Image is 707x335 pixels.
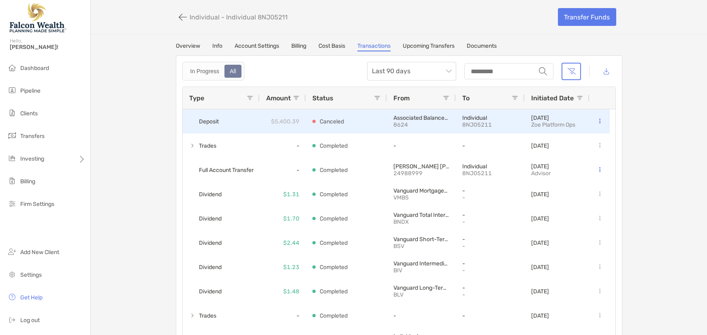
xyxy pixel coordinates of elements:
a: Billing [291,42,306,51]
p: - [462,212,518,218]
span: Dividend [199,212,222,225]
p: - [462,284,518,291]
button: Clear filters [562,63,581,80]
span: Transfers [20,133,45,140]
p: Vanguard Total International Bond ETF [393,212,449,218]
p: Completed [320,262,348,272]
p: [DATE] [531,191,549,198]
a: Transfer Funds [558,8,616,26]
span: Dividend [199,285,222,298]
p: 24988999 [393,170,449,177]
img: dashboard icon [7,63,17,72]
p: 8NJ05211 [462,121,518,128]
p: Individual [462,114,518,121]
span: Dividend [199,261,222,274]
p: [DATE] [531,142,549,149]
span: Full Account Transfer [199,163,254,177]
p: 8NJ05211 [462,170,518,177]
p: - [462,291,518,298]
p: Vanguard Intermediate-Term Bond ETF [393,260,449,267]
span: Dividend [199,236,222,250]
img: Falcon Wealth Planning Logo [10,3,66,32]
span: Pipeline [20,87,41,94]
p: - [393,312,449,319]
p: Associated Balanced Checking [393,114,449,121]
p: Vanguard Long-Term Bond ETF [393,284,449,291]
a: Account Settings [235,42,279,51]
a: Transactions [357,42,391,51]
p: $2.44 [283,238,299,248]
img: logout icon [7,315,17,324]
span: [PERSON_NAME]! [10,44,85,51]
p: [DATE] [531,312,549,319]
p: $1.23 [283,262,299,272]
div: - [260,134,306,158]
p: [DATE] [531,240,549,246]
span: Get Help [20,294,43,301]
p: zoe_platform_ops [531,121,575,128]
p: - [462,243,518,250]
p: Canceled [320,117,344,127]
div: - [260,158,306,182]
p: [DATE] [531,215,549,222]
span: To [462,94,470,102]
p: [DATE] [531,264,549,271]
p: - [462,218,518,225]
span: Last 90 days [372,62,451,80]
span: Investing [20,155,44,162]
span: Settings [20,271,42,278]
a: Cost Basis [318,42,345,51]
p: 8624 [393,121,449,128]
img: firm-settings icon [7,199,17,208]
img: get-help icon [7,292,17,302]
a: Documents [467,42,497,51]
span: Billing [20,178,35,185]
a: Info [212,42,222,51]
span: Firm Settings [20,201,54,208]
p: BLV [393,291,449,298]
img: billing icon [7,176,17,186]
a: Upcoming Transfers [403,42,455,51]
p: Individual - Individual 8NJ05211 [190,13,288,21]
div: segmented control [182,62,244,81]
span: Dividend [199,188,222,201]
p: - [393,142,449,149]
img: settings icon [7,269,17,279]
img: input icon [539,67,547,75]
p: $1.31 [283,189,299,199]
span: Deposit [199,115,219,128]
p: VMBS [393,194,449,201]
p: $1.48 [283,286,299,297]
span: From [393,94,410,102]
p: [DATE] [531,114,575,121]
p: Vanguard Mortgage-Backed Securities ETF [393,187,449,194]
span: Initiated Date [531,94,574,102]
p: Completed [320,141,348,151]
p: BIV [393,267,449,274]
div: - [260,303,306,328]
p: Completed [320,286,348,297]
span: Status [312,94,333,102]
a: Overview [176,42,200,51]
span: Clients [20,110,38,117]
p: CHARLES SCHWAB & CO., INC. [393,163,449,170]
p: BSV [393,243,449,250]
p: - [462,267,518,274]
img: pipeline icon [7,85,17,95]
span: Add New Client [20,249,59,256]
p: [DATE] [531,288,549,295]
img: transfers icon [7,131,17,140]
img: clients icon [7,108,17,118]
p: - [462,312,518,319]
img: add_new_client icon [7,247,17,257]
img: investing icon [7,153,17,163]
p: Completed [320,189,348,199]
p: - [462,142,518,149]
span: Amount [266,94,291,102]
span: Trades [199,309,216,322]
p: - [462,194,518,201]
p: - [462,236,518,243]
p: Completed [320,238,348,248]
p: - [462,187,518,194]
p: BNDX [393,218,449,225]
